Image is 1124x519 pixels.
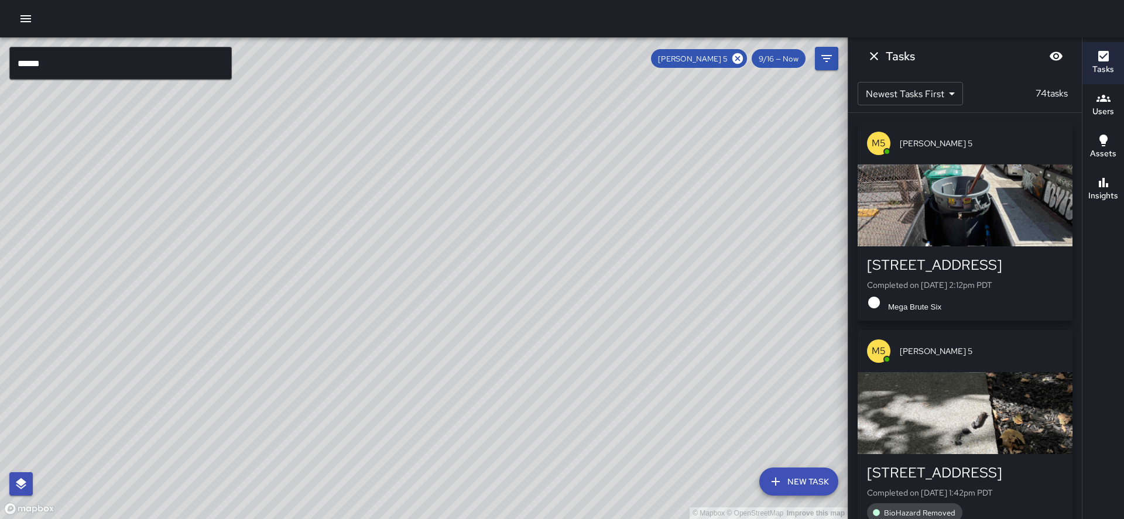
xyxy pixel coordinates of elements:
[815,47,838,70] button: Filters
[872,344,886,358] p: M5
[862,44,886,68] button: Dismiss
[1082,84,1124,126] button: Users
[877,508,962,518] span: BioHazard Removed
[872,136,886,150] p: M5
[752,54,806,64] span: 9/16 — Now
[759,468,838,496] button: New Task
[1031,87,1072,101] p: 74 tasks
[1082,169,1124,211] button: Insights
[651,54,735,64] span: [PERSON_NAME] 5
[900,345,1063,357] span: [PERSON_NAME] 5
[1044,44,1068,68] button: Blur
[867,463,1063,482] div: [STREET_ADDRESS]
[867,279,1063,291] p: Completed on [DATE] 2:12pm PDT
[1082,42,1124,84] button: Tasks
[1092,63,1114,76] h6: Tasks
[867,487,1063,499] p: Completed on [DATE] 1:42pm PDT
[886,47,915,66] h6: Tasks
[858,122,1072,321] button: M5[PERSON_NAME] 5[STREET_ADDRESS]Completed on [DATE] 2:12pm PDTMega Brute Six
[858,82,963,105] div: Newest Tasks First
[1082,126,1124,169] button: Assets
[881,303,948,311] span: Mega Brute Six
[1090,147,1116,160] h6: Assets
[867,256,1063,274] div: [STREET_ADDRESS]
[651,49,747,68] div: [PERSON_NAME] 5
[1088,190,1118,202] h6: Insights
[900,138,1063,149] span: [PERSON_NAME] 5
[1092,105,1114,118] h6: Users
